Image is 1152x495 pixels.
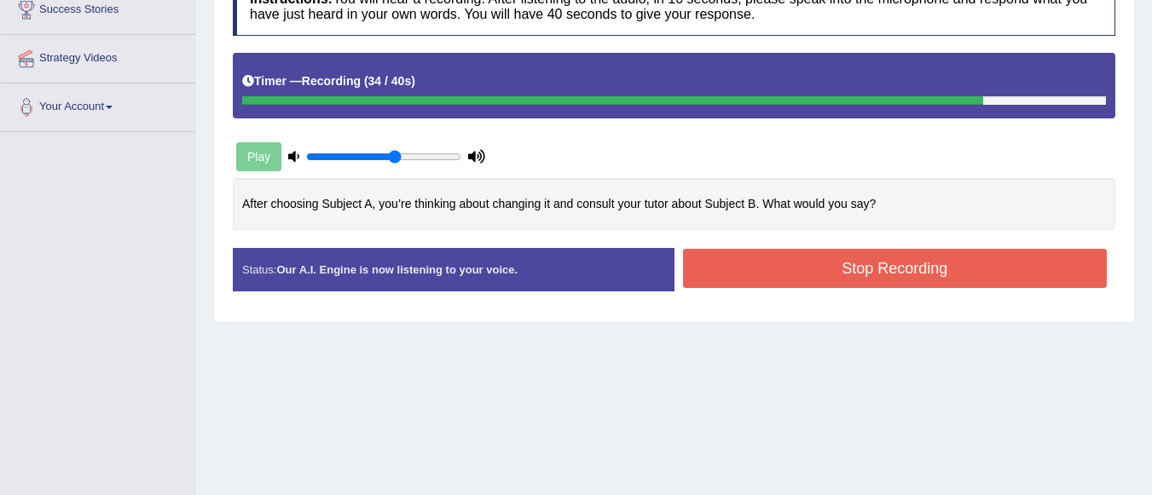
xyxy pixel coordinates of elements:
b: ( [364,74,368,88]
b: Recording [302,74,361,88]
a: Your Account [1,83,195,126]
div: After choosing Subject A, you’re thinking about changing it and consult your tutor about Subject ... [233,178,1115,230]
strong: Our A.I. Engine is now listening to your voice. [276,263,518,276]
b: ) [411,74,415,88]
a: Strategy Videos [1,35,195,78]
h5: Timer — [242,75,415,88]
button: Stop Recording [683,249,1108,288]
b: 34 / 40s [368,74,412,88]
div: Status: [233,248,674,291]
